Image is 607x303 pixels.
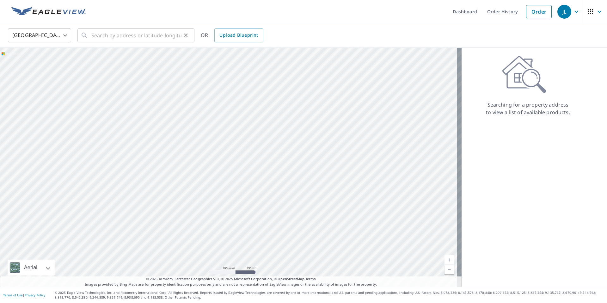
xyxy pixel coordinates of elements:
a: Upload Blueprint [214,28,263,42]
a: Terms [305,276,316,281]
a: Privacy Policy [25,293,45,297]
a: OpenStreetMap [278,276,304,281]
span: © 2025 TomTom, Earthstar Geographics SIO, © 2025 Microsoft Corporation, © [146,276,316,282]
a: Current Level 5, Zoom Out [445,265,454,274]
a: Current Level 5, Zoom In [445,255,454,265]
p: © 2025 Eagle View Technologies, Inc. and Pictometry International Corp. All Rights Reserved. Repo... [55,290,604,300]
img: EV Logo [11,7,86,16]
input: Search by address or latitude-longitude [91,27,181,44]
a: Terms of Use [3,293,23,297]
div: [GEOGRAPHIC_DATA] [8,27,71,44]
div: OR [201,28,263,42]
a: Order [526,5,552,18]
div: Aerial [22,260,39,275]
p: Searching for a property address to view a list of available products. [486,101,570,116]
div: JL [557,5,571,19]
div: Aerial [8,260,55,275]
p: | [3,293,45,297]
span: Upload Blueprint [219,31,258,39]
button: Clear [181,31,190,40]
